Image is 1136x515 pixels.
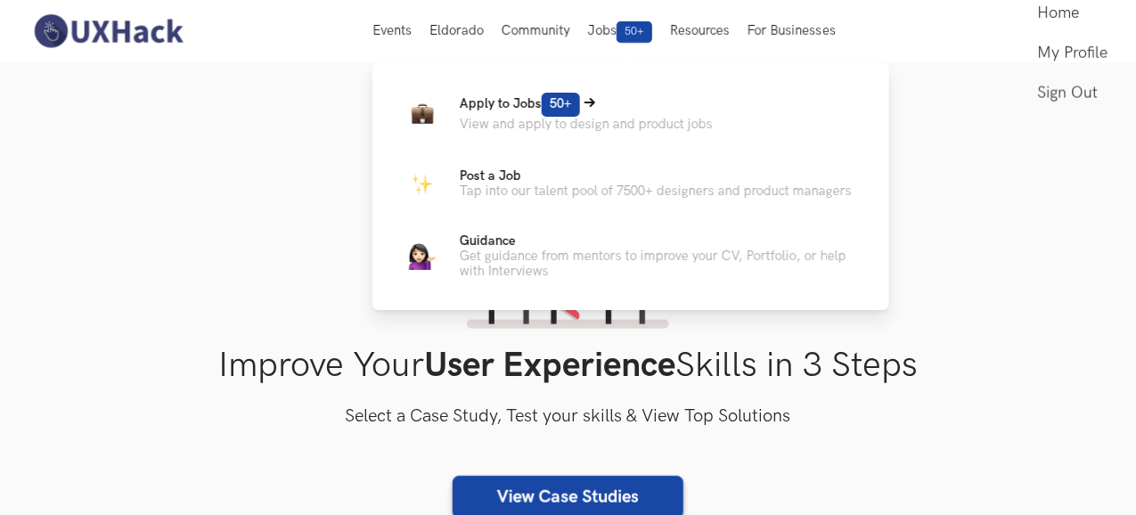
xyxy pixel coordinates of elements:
img: Parking [411,173,433,195]
a: My Profile [1037,33,1107,73]
h3: Select a Case Study, Test your skills & View Top Solutions [112,403,1025,431]
span: Post a Job [460,168,521,184]
span: Guidance [460,233,516,249]
a: ParkingPost a JobTap into our talent pool of 7500+ designers and product managers [401,162,861,205]
p: Get guidance from mentors to improve your CV, Portfolio, or help with Interviews [460,249,861,279]
img: Briefcase [411,102,433,124]
p: View and apply to design and product jobs [460,117,713,132]
span: 50+ [542,93,580,117]
a: Sign Out [1037,73,1107,113]
strong: User Experience [424,345,675,387]
span: 50+ [617,21,652,43]
img: UXHack-logo.png [29,12,187,50]
a: BriefcaseApply to Jobs50+View and apply to design and product jobs [401,91,861,134]
p: Tap into our talent pool of 7500+ designers and product managers [460,184,852,199]
img: Guidance [409,243,436,270]
a: GuidanceGuidanceGet guidance from mentors to improve your CV, Portfolio, or help with Interviews [401,233,861,279]
span: Apply to Jobs [460,96,580,111]
h1: Improve Your Skills in 3 Steps [112,345,1025,387]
